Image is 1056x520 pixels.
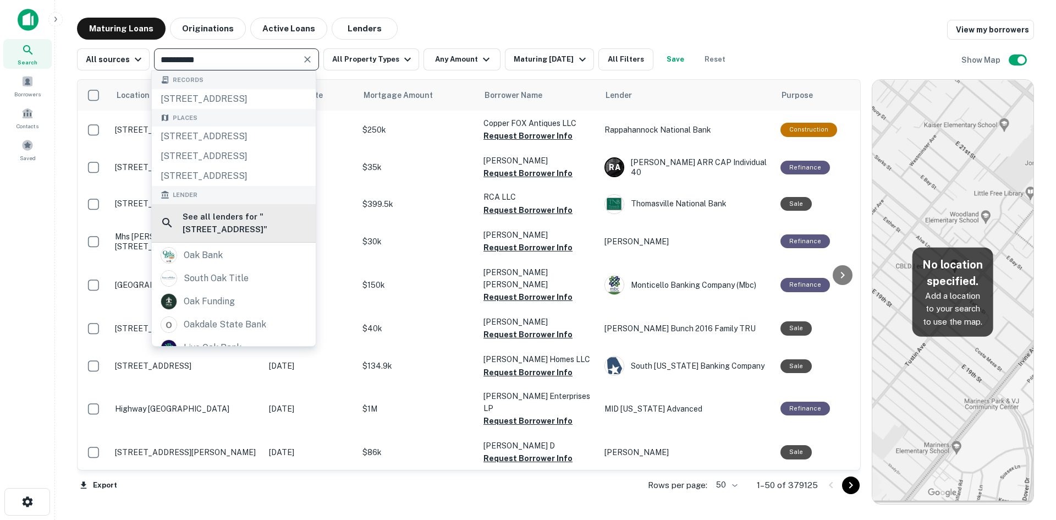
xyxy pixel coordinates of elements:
div: All sources [86,53,145,66]
span: Borrower Name [485,89,542,102]
p: $40k [362,322,472,335]
span: Borrowers [14,90,41,98]
h5: No location specified. [921,256,985,289]
div: South [US_STATE] Banking Company [604,356,769,376]
p: [DATE] [269,360,351,372]
p: $399.5k [362,198,472,210]
div: Borrowers [3,71,52,101]
span: Mortgage Amount [364,89,447,102]
p: Highway [GEOGRAPHIC_DATA] [115,404,258,414]
img: picture [605,276,624,294]
p: [DATE] [269,403,351,415]
div: This loan purpose was for construction [780,123,837,136]
p: [PERSON_NAME] Bunch 2016 Family TRU [604,322,769,335]
span: Purpose [782,89,813,102]
button: Request Borrower Info [483,167,573,180]
span: Location [116,89,150,102]
span: Saved [20,154,36,162]
p: $150k [362,279,472,291]
button: Request Borrower Info [483,414,573,428]
div: Sale [780,445,812,459]
button: Lenders [332,18,398,40]
div: oak bank [184,247,223,264]
a: Saved [3,135,52,165]
button: Maturing Loans [77,18,166,40]
img: picture [161,294,177,309]
p: [PERSON_NAME] Enterprises LP [483,390,593,414]
p: MID [US_STATE] Advanced [604,403,769,415]
img: capitalize-icon.png [18,9,38,31]
p: [PERSON_NAME] D [483,440,593,452]
a: Search [3,39,52,69]
p: [STREET_ADDRESS] [115,361,258,371]
iframe: Chat Widget [1001,432,1056,485]
img: map-placeholder.webp [872,80,1033,504]
div: This loan purpose was for refinancing [780,161,830,174]
th: Mortgage Amount [357,80,478,111]
p: [PERSON_NAME] [483,229,593,241]
span: Places [173,113,197,123]
p: $134.9k [362,360,472,372]
div: [STREET_ADDRESS] [152,166,316,186]
div: This loan purpose was for refinancing [780,234,830,248]
p: [DATE] [269,446,351,458]
p: 1–50 of 379125 [757,479,818,492]
button: Save your search to get updates of matches that match your search criteria. [658,48,693,70]
p: [PERSON_NAME] [PERSON_NAME] [483,266,593,291]
p: [STREET_ADDRESS] [115,199,258,209]
div: Maturing [DATE] [514,53,588,66]
a: Contacts [3,103,52,133]
p: Rows per page: [648,479,707,492]
p: [STREET_ADDRESS] [115,125,258,135]
div: [STREET_ADDRESS] [152,127,316,146]
button: Clear [300,52,315,67]
button: Request Borrower Info [483,328,573,341]
a: oakdale state bank [152,313,316,336]
div: Monticello Banking Company (mbc) [604,275,769,295]
p: [PERSON_NAME] [483,155,593,167]
span: Lender [606,89,632,102]
th: Lender [599,80,775,111]
img: picture [605,357,624,375]
p: Add a location to your search to use the map. [921,289,985,328]
div: This loan purpose was for refinancing [780,402,830,415]
img: picture [605,195,624,214]
p: [PERSON_NAME] [483,316,593,328]
p: Mhs [PERSON_NAME][STREET_ADDRESS] [115,232,258,251]
p: [STREET_ADDRESS][PERSON_NAME] [115,447,258,457]
p: [PERSON_NAME] [604,446,769,458]
a: live oak bank [152,336,316,359]
div: Sale [780,359,812,373]
img: picture [161,271,177,286]
button: Maturing [DATE] [505,48,593,70]
p: $1M [362,403,472,415]
button: Reset [697,48,733,70]
button: All Filters [598,48,653,70]
p: $35k [362,161,472,173]
img: picture [161,248,177,263]
p: R A [609,162,620,173]
div: live oak bank [184,340,241,356]
th: Location [109,80,263,111]
img: secure.oakdalestatebank.com.png [161,317,177,332]
a: oak bank [152,244,316,267]
div: [STREET_ADDRESS] [152,146,316,166]
h6: See all lenders for " [STREET_ADDRESS] " [183,210,307,236]
span: Records [173,75,204,85]
button: Originations [170,18,246,40]
button: Request Borrower Info [483,291,573,304]
th: Borrower Name [478,80,599,111]
button: Go to next page [842,477,860,494]
div: [PERSON_NAME] ARR CAP Individual 40 [604,157,769,177]
p: RCA LLC [483,191,593,203]
span: Lender [173,190,197,200]
h6: Show Map [961,54,1002,66]
p: [STREET_ADDRESS][PERSON_NAME] [115,324,258,333]
div: [STREET_ADDRESS] [152,89,316,109]
div: south oak title [184,270,249,287]
p: $30k [362,236,472,248]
